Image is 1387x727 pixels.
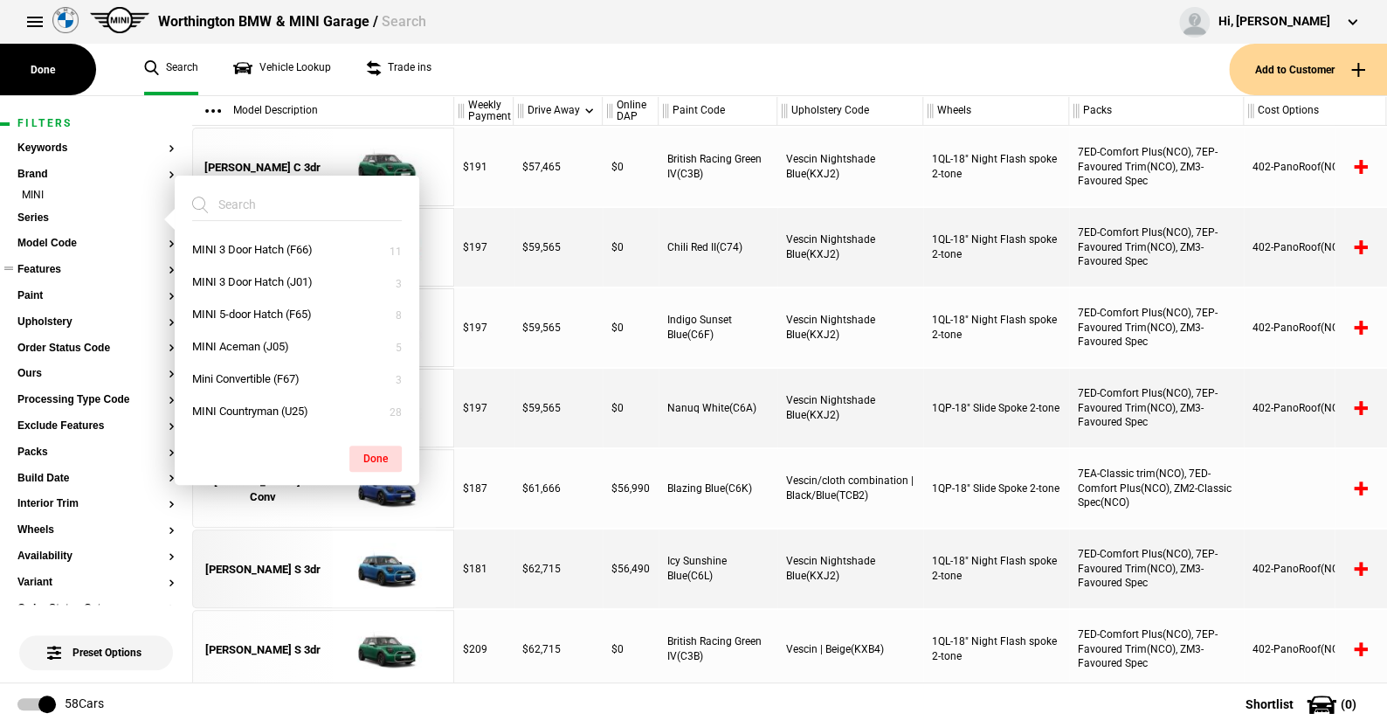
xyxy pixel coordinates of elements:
[1069,369,1244,447] div: 7ED-Comfort Plus(NCO), 7EP-Favoured Trim(NCO), ZM3-Favoured Spec
[603,530,659,608] div: $56,490
[17,316,175,329] button: Upholstery
[777,288,923,367] div: Vescin Nightshade Blue(KXJ2)
[777,96,922,126] div: Upholstery Code
[17,188,175,205] li: MINI
[923,449,1069,528] div: 1QP-18" Slide Spoke 2-tone
[17,524,175,537] button: Wheels
[659,208,777,287] div: Chili Red II(C74)
[17,212,175,225] button: Series
[659,530,777,608] div: Icy Sunshine Blue(C6L)
[923,208,1069,287] div: 1QL-18" Night Flash spoke 2-tone
[1244,610,1386,689] div: 402-PanoRoof(NCO)
[659,369,777,447] div: Nanuq White(C6A)
[65,696,104,713] div: 58 Cars
[1244,96,1385,126] div: Cost Options
[923,530,1069,608] div: 1QL-18" Night Flash spoke 2-tone
[17,290,175,316] section: Paint
[202,530,323,609] a: [PERSON_NAME] S 3dr
[202,474,323,505] div: [PERSON_NAME] C Conv
[17,343,175,369] section: Order Status Code
[659,610,777,689] div: British Racing Green IV(C3B)
[603,610,659,689] div: $0
[17,118,175,129] h1: Filters
[17,420,175,447] section: Exclude Features
[381,13,425,30] span: Search
[923,610,1069,689] div: 1QL-18" Night Flash spoke 2-tone
[17,368,175,394] section: Ours
[454,610,514,689] div: $209
[17,550,175,577] section: Availability
[17,264,175,276] button: Features
[17,420,175,433] button: Exclude Features
[17,290,175,302] button: Paint
[192,96,453,126] div: Model Description
[659,288,777,367] div: Indigo Sunset Blue(C6F)
[17,577,175,589] button: Variant
[603,449,659,528] div: $56,990
[323,450,445,529] img: cosySec
[454,96,513,126] div: Weekly Payment
[1069,208,1244,287] div: 7ED-Comfort Plus(NCO), 7EP-Favoured Trim(NCO), ZM3-Favoured Spec
[202,611,323,689] a: [PERSON_NAME] S 3dr
[175,267,419,299] button: MINI 3 Door Hatch (J01)
[1341,698,1356,710] span: ( 0 )
[1069,449,1244,528] div: 7EA-Classic trim(NCO), 7ED-Comfort Plus(NCO), ZM2-Classic Spec(NCO)
[192,189,381,220] input: Search
[603,208,659,287] div: $0
[17,316,175,343] section: Upholstery
[17,447,175,459] button: Packs
[514,530,603,608] div: $62,715
[17,264,175,290] section: Features
[777,208,923,287] div: Vescin Nightshade Blue(KXJ2)
[1244,369,1386,447] div: 402-PanoRoof(NCO)
[514,128,603,206] div: $57,465
[202,450,323,529] a: [PERSON_NAME] C Conv
[777,128,923,206] div: Vescin Nightshade Blue(KXJ2)
[90,7,149,33] img: mini.png
[454,208,514,287] div: $197
[17,447,175,473] section: Packs
[514,369,603,447] div: $59,565
[17,603,175,615] button: Order Status Category
[923,128,1069,206] div: 1QL-18" Night Flash spoke 2-tone
[17,169,175,181] button: Brand
[52,7,79,33] img: bmw.png
[366,44,431,95] a: Trade ins
[144,44,198,95] a: Search
[603,369,659,447] div: $0
[323,530,445,609] img: cosySec
[923,369,1069,447] div: 1QP-18" Slide Spoke 2-tone
[923,96,1068,126] div: Wheels
[233,44,331,95] a: Vehicle Lookup
[17,524,175,550] section: Wheels
[175,363,419,396] button: Mini Convertible (F67)
[1069,288,1244,367] div: 7ED-Comfort Plus(NCO), 7EP-Favoured Trim(NCO), ZM3-Favoured Spec
[17,238,175,250] button: Model Code
[349,446,402,472] button: Done
[777,530,923,608] div: Vescin Nightshade Blue(KXJ2)
[175,234,419,267] button: MINI 3 Door Hatch (F66)
[175,299,419,331] button: MINI 5-door Hatch (F65)
[17,550,175,563] button: Availability
[777,610,923,689] div: Vescin | Beige(KXB4)
[454,449,514,528] div: $187
[514,208,603,287] div: $59,565
[323,128,445,207] img: cosySec
[603,96,658,126] div: Online DAP
[1069,610,1244,689] div: 7ED-Comfort Plus(NCO), 7EP-Favoured Trim(NCO), ZM3-Favoured Spec
[514,449,603,528] div: $61,666
[202,128,323,207] a: [PERSON_NAME] C 3dr
[454,128,514,206] div: $191
[17,142,175,169] section: Keywords
[204,160,321,176] div: [PERSON_NAME] C 3dr
[454,369,514,447] div: $197
[205,562,321,578] div: [PERSON_NAME] S 3dr
[923,288,1069,367] div: 1QL-18" Night Flash spoke 2-tone
[1069,128,1244,206] div: 7ED-Comfort Plus(NCO), 7EP-Favoured Trim(NCO), ZM3-Favoured Spec
[659,449,777,528] div: Blazing Blue(C6K)
[17,473,175,485] button: Build Date
[17,368,175,380] button: Ours
[17,343,175,355] button: Order Status Code
[1244,288,1386,367] div: 402-PanoRoof(NCO)
[603,288,659,367] div: $0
